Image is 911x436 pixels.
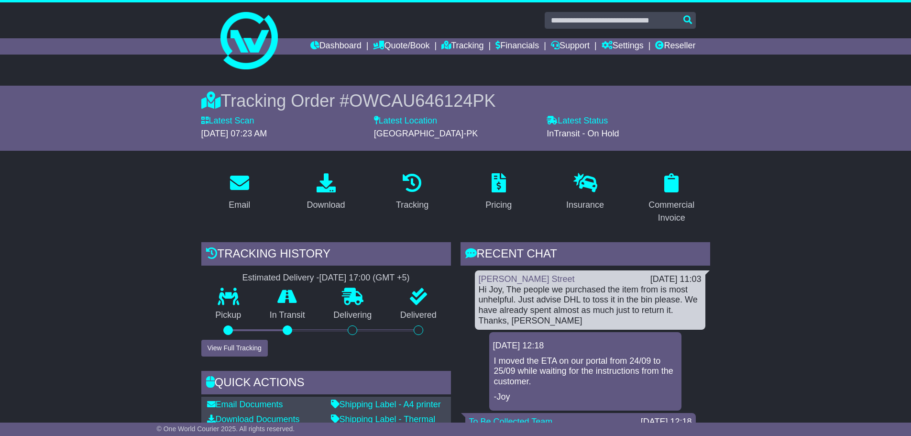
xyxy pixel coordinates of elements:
[201,129,267,138] span: [DATE] 07:23 AM
[201,371,451,397] div: Quick Actions
[201,310,256,321] p: Pickup
[201,273,451,283] div: Estimated Delivery -
[373,38,429,55] a: Quote/Book
[157,425,295,433] span: © One World Courier 2025. All rights reserved.
[349,91,495,111] span: OWCAU646124PK
[319,273,410,283] div: [DATE] 17:00 (GMT +5)
[602,38,644,55] a: Settings
[319,310,386,321] p: Delivering
[641,417,692,427] div: [DATE] 12:18
[310,38,362,55] a: Dashboard
[479,170,518,215] a: Pricing
[494,356,677,387] p: I moved the ETA on our portal from 24/09 to 25/09 while waiting for the instructions from the cus...
[201,116,254,126] label: Latest Scan
[396,199,428,212] div: Tracking
[390,170,435,215] a: Tracking
[229,199,250,212] div: Email
[655,38,695,55] a: Reseller
[201,242,451,268] div: Tracking history
[201,340,268,357] button: View Full Tracking
[479,285,702,326] div: Hi Joy, The people we purchased the item from is most unhelpful. Just advise DHL to toss it in th...
[633,170,710,228] a: Commercial Invoice
[300,170,351,215] a: Download
[201,90,710,111] div: Tracking Order #
[441,38,483,55] a: Tracking
[494,392,677,402] p: -Joy
[307,199,345,212] div: Download
[547,129,619,138] span: InTransit - On Hold
[374,116,437,126] label: Latest Location
[255,310,319,321] p: In Transit
[386,310,451,321] p: Delivered
[207,414,300,424] a: Download Documents
[551,38,590,55] a: Support
[207,400,283,409] a: Email Documents
[374,129,478,138] span: [GEOGRAPHIC_DATA]-PK
[639,199,704,224] div: Commercial Invoice
[495,38,539,55] a: Financials
[222,170,256,215] a: Email
[547,116,608,126] label: Latest Status
[560,170,610,215] a: Insurance
[479,274,575,284] a: [PERSON_NAME] Street
[650,274,702,285] div: [DATE] 11:03
[461,242,710,268] div: RECENT CHAT
[566,199,604,212] div: Insurance
[469,417,553,426] a: To Be Collected Team
[485,199,512,212] div: Pricing
[331,400,441,409] a: Shipping Label - A4 printer
[331,414,436,435] a: Shipping Label - Thermal printer
[493,341,678,351] div: [DATE] 12:18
